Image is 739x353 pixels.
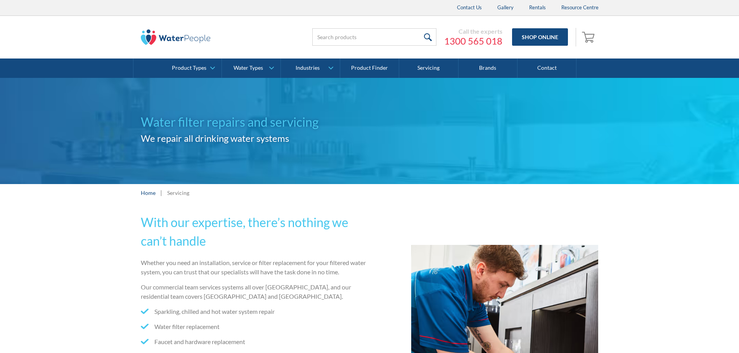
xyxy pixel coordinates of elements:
[296,65,320,71] div: Industries
[141,131,370,145] h2: We repair all drinking water systems
[172,65,206,71] div: Product Types
[141,213,367,250] h2: With our expertise, there’s nothing we can’t handle
[517,59,576,78] a: Contact
[141,113,370,131] h1: Water filter repairs and servicing
[444,28,502,35] div: Call the experts
[312,28,436,46] input: Search products
[163,59,222,78] a: Product Types
[141,337,367,346] li: Faucet and hardware replacement
[580,28,599,46] a: Open empty cart
[234,65,263,71] div: Water Types
[141,29,211,45] img: The Water People
[141,189,156,197] a: Home
[141,307,367,316] li: Sparkling, chilled and hot water system repair
[512,28,568,46] a: Shop Online
[222,59,280,78] a: Water Types
[582,31,597,43] img: shopping cart
[444,35,502,47] a: 1300 565 018
[167,189,189,197] div: Servicing
[141,322,367,331] li: Water filter replacement
[141,282,367,301] p: Our commercial team services systems all over [GEOGRAPHIC_DATA], and our residential team covers ...
[459,59,517,78] a: Brands
[399,59,458,78] a: Servicing
[141,258,367,277] p: Whether you need an installation, service or filter replacement for your filtered water system, y...
[159,188,163,197] div: |
[281,59,339,78] a: Industries
[340,59,399,78] a: Product Finder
